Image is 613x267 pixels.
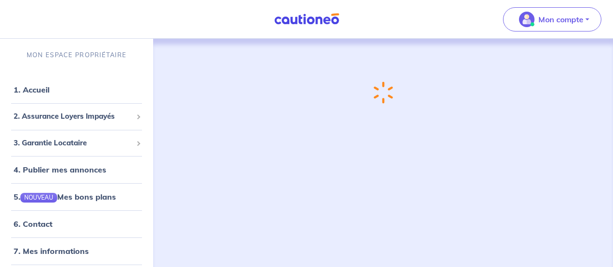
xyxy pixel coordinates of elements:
a: 6. Contact [14,219,52,229]
div: 7. Mes informations [4,241,149,261]
div: 5.NOUVEAUMes bons plans [4,187,149,206]
img: Cautioneo [270,13,343,25]
a: 1. Accueil [14,85,49,94]
a: 7. Mes informations [14,246,89,256]
div: 1. Accueil [4,80,149,99]
img: loading-spinner [370,79,396,106]
button: illu_account_valid_menu.svgMon compte [503,7,601,31]
div: 3. Garantie Locataire [4,134,149,153]
a: 5.NOUVEAUMes bons plans [14,192,116,202]
div: 6. Contact [4,214,149,234]
p: Mon compte [538,14,583,25]
span: 2. Assurance Loyers Impayés [14,111,132,122]
p: MON ESPACE PROPRIÉTAIRE [27,50,126,60]
span: 3. Garantie Locataire [14,138,132,149]
img: illu_account_valid_menu.svg [519,12,534,27]
a: 4. Publier mes annonces [14,165,106,174]
div: 2. Assurance Loyers Impayés [4,107,149,126]
div: 4. Publier mes annonces [4,160,149,179]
